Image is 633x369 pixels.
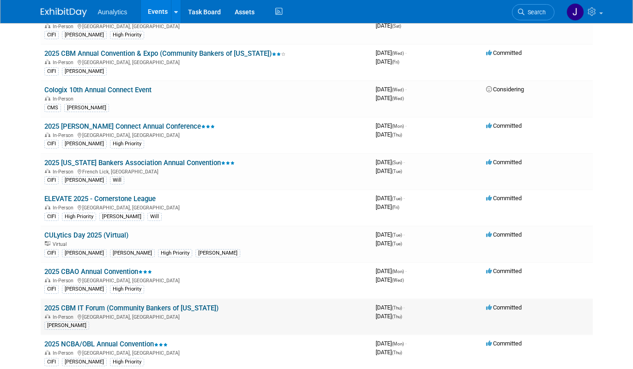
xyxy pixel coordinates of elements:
[44,276,368,284] div: [GEOGRAPHIC_DATA], [GEOGRAPHIC_DATA]
[53,350,76,356] span: In-Person
[403,159,405,166] span: -
[405,49,407,56] span: -
[376,131,402,138] span: [DATE]
[392,96,404,101] span: (Wed)
[53,96,76,102] span: In-Person
[376,240,402,247] span: [DATE]
[45,314,50,319] img: In-Person Event
[45,60,50,64] img: In-Person Event
[62,213,96,221] div: High Priority
[392,278,404,283] span: (Wed)
[392,87,404,92] span: (Wed)
[392,196,402,201] span: (Tue)
[110,285,144,293] div: High Priority
[62,67,107,76] div: [PERSON_NAME]
[44,349,368,356] div: [GEOGRAPHIC_DATA], [GEOGRAPHIC_DATA]
[45,205,50,209] img: In-Person Event
[376,340,407,347] span: [DATE]
[376,231,405,238] span: [DATE]
[62,285,107,293] div: [PERSON_NAME]
[44,213,59,221] div: CIFI
[44,67,59,76] div: CIFI
[392,314,402,319] span: (Thu)
[405,122,407,129] span: -
[392,350,402,355] span: (Thu)
[376,49,407,56] span: [DATE]
[44,58,368,65] div: [GEOGRAPHIC_DATA], [GEOGRAPHIC_DATA]
[53,169,76,175] span: In-Person
[376,203,399,210] span: [DATE]
[405,86,407,93] span: -
[403,195,405,202] span: -
[486,340,522,347] span: Committed
[110,249,155,257] div: [PERSON_NAME]
[376,276,404,283] span: [DATE]
[45,169,50,173] img: In-Person Event
[376,349,402,356] span: [DATE]
[62,31,107,39] div: [PERSON_NAME]
[44,104,61,112] div: CMS
[376,195,405,202] span: [DATE]
[486,231,522,238] span: Committed
[403,304,405,311] span: -
[44,122,215,131] a: 2025 [PERSON_NAME] Connect Annual Conference
[44,195,156,203] a: ELEVATE 2025 - Cornerstone League
[44,304,219,312] a: 2025 CBM IT Forum (Community Bankers of [US_STATE])
[376,304,405,311] span: [DATE]
[486,86,524,93] span: Considering
[376,167,402,174] span: [DATE]
[392,241,402,246] span: (Tue)
[486,268,522,274] span: Committed
[110,140,144,148] div: High Priority
[110,176,124,184] div: Will
[486,195,522,202] span: Committed
[44,321,89,330] div: [PERSON_NAME]
[44,167,368,175] div: French Lick, [GEOGRAPHIC_DATA]
[403,231,405,238] span: -
[392,232,402,238] span: (Tue)
[98,8,128,16] span: Aunalytics
[195,249,240,257] div: [PERSON_NAME]
[45,132,50,137] img: In-Person Event
[53,132,76,138] span: In-Person
[44,340,168,348] a: 2025 NCBA/OBL Annual Convention
[53,241,69,247] span: Virtual
[110,31,144,39] div: High Priority
[62,176,107,184] div: [PERSON_NAME]
[44,131,368,138] div: [GEOGRAPHIC_DATA], [GEOGRAPHIC_DATA]
[376,122,407,129] span: [DATE]
[392,169,402,174] span: (Tue)
[45,278,50,282] img: In-Person Event
[45,96,50,101] img: In-Person Event
[392,132,402,137] span: (Thu)
[53,205,76,211] span: In-Person
[45,241,50,246] img: Virtual Event
[41,8,87,17] img: ExhibitDay
[62,249,107,257] div: [PERSON_NAME]
[392,305,402,310] span: (Thu)
[376,86,407,93] span: [DATE]
[44,49,286,58] a: 2025 CBM Annual Convention & Expo (Community Bankers of [US_STATE])
[44,313,368,320] div: [GEOGRAPHIC_DATA], [GEOGRAPHIC_DATA]
[45,350,50,355] img: In-Person Event
[44,203,368,211] div: [GEOGRAPHIC_DATA], [GEOGRAPHIC_DATA]
[44,31,59,39] div: CIFI
[44,358,59,366] div: CIFI
[376,159,405,166] span: [DATE]
[524,9,546,16] span: Search
[53,314,76,320] span: In-Person
[392,24,401,29] span: (Sat)
[53,24,76,30] span: In-Person
[44,268,152,276] a: 2025 CBAO Annual Convention
[392,269,404,274] span: (Mon)
[44,176,59,184] div: CIFI
[512,4,554,20] a: Search
[392,205,399,210] span: (Fri)
[44,159,235,167] a: 2025 [US_STATE] Bankers Association Annual Convention
[44,140,59,148] div: CIFI
[44,86,152,94] a: Cologix 10th Annual Connect Event
[392,51,404,56] span: (Wed)
[405,268,407,274] span: -
[64,104,109,112] div: [PERSON_NAME]
[158,249,192,257] div: High Priority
